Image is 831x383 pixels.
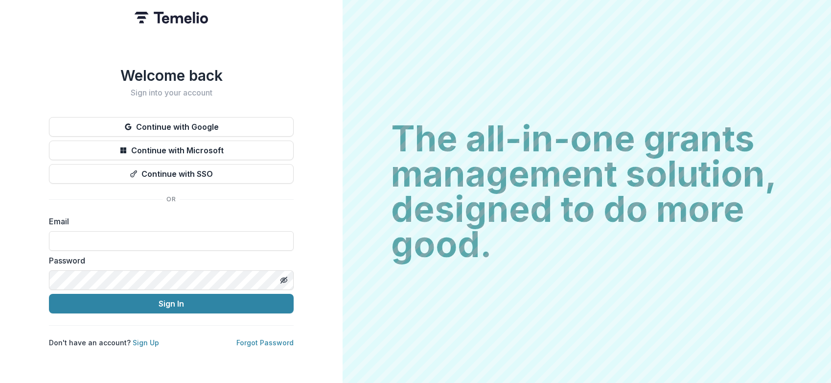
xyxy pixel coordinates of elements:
[276,272,292,288] button: Toggle password visibility
[49,294,294,313] button: Sign In
[49,117,294,137] button: Continue with Google
[236,338,294,347] a: Forgot Password
[49,255,288,266] label: Password
[49,337,159,348] p: Don't have an account?
[49,215,288,227] label: Email
[135,12,208,24] img: Temelio
[49,88,294,97] h2: Sign into your account
[133,338,159,347] a: Sign Up
[49,164,294,184] button: Continue with SSO
[49,141,294,160] button: Continue with Microsoft
[49,67,294,84] h1: Welcome back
